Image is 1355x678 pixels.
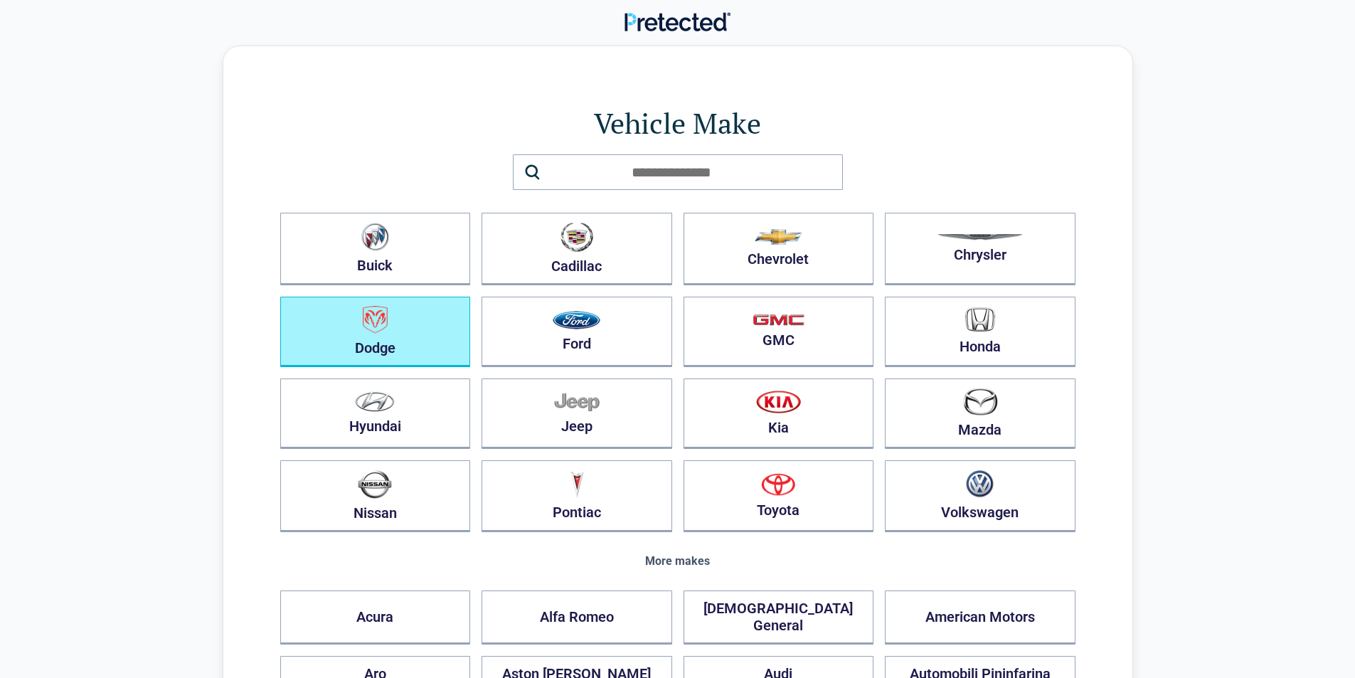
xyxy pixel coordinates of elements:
[885,213,1075,285] button: Chrysler
[885,590,1075,645] button: American Motors
[684,297,874,367] button: GMC
[885,297,1075,367] button: Honda
[885,460,1075,532] button: Volkswagen
[684,213,874,285] button: Chevrolet
[684,378,874,449] button: Kia
[684,460,874,532] button: Toyota
[280,590,471,645] button: Acura
[482,213,672,285] button: Cadillac
[684,590,874,645] button: [DEMOGRAPHIC_DATA] General
[280,378,471,449] button: Hyundai
[280,460,471,532] button: Nissan
[280,103,1075,143] h1: Vehicle Make
[482,590,672,645] button: Alfa Romeo
[885,378,1075,449] button: Mazda
[482,460,672,532] button: Pontiac
[482,297,672,367] button: Ford
[280,297,471,367] button: Dodge
[280,213,471,285] button: Buick
[280,555,1075,568] div: More makes
[482,378,672,449] button: Jeep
